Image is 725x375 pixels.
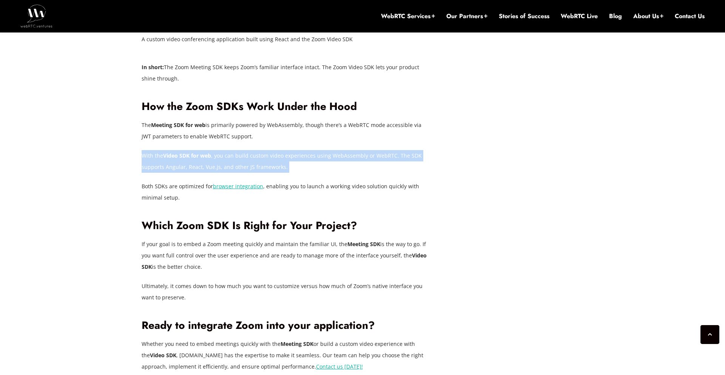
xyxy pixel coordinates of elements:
[499,12,549,20] a: Stories of Success
[446,12,487,20] a: Our Partners
[142,239,432,273] p: If your goal is to embed a Zoom meeting quickly and maintain the familiar UI, the is the way to g...
[213,183,263,190] a: browser integration
[561,12,598,20] a: WebRTC Live
[163,152,211,159] strong: Video SDK for web
[609,12,622,20] a: Blog
[142,119,432,142] p: The is primarily powered by WebAssembly, though there’s a WebRTC mode accessible via JWT paramete...
[151,121,205,129] strong: Meeting SDK for web
[142,64,164,71] strong: In short:
[142,219,432,232] h2: Which Zoom SDK Is Right for Your Project?
[150,352,176,359] strong: Video SDK
[142,181,432,203] p: Both SDKs are optimized for , enabling you to launch a working video solution quickly with minima...
[142,319,432,332] h2: Ready to integrate Zoom into your application?
[281,340,313,347] strong: Meeting SDK
[633,12,663,20] a: About Us
[142,100,432,113] h2: How the Zoom SDKs Work Under the Hood
[347,240,380,248] strong: Meeting SDK
[675,12,705,20] a: Contact Us
[142,34,432,45] figcaption: A custom video conferencing application built using React and the Zoom Video SDK
[316,363,363,370] a: Contact us [DATE]!
[20,5,52,27] img: WebRTC.ventures
[142,338,432,372] p: Whether you need to embed meetings quickly with the or build a custom video experience with the ,...
[142,150,432,173] p: With the , you can build custom video experiences using WebAssembly or WebRTC. The SDK supports A...
[381,12,435,20] a: WebRTC Services
[142,280,432,303] p: Ultimately, it comes down to how much you want to customize versus how much of Zoom’s native inte...
[142,62,432,84] p: The Zoom Meeting SDK keeps Zoom’s familiar interface intact. The Zoom Video SDK lets your product...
